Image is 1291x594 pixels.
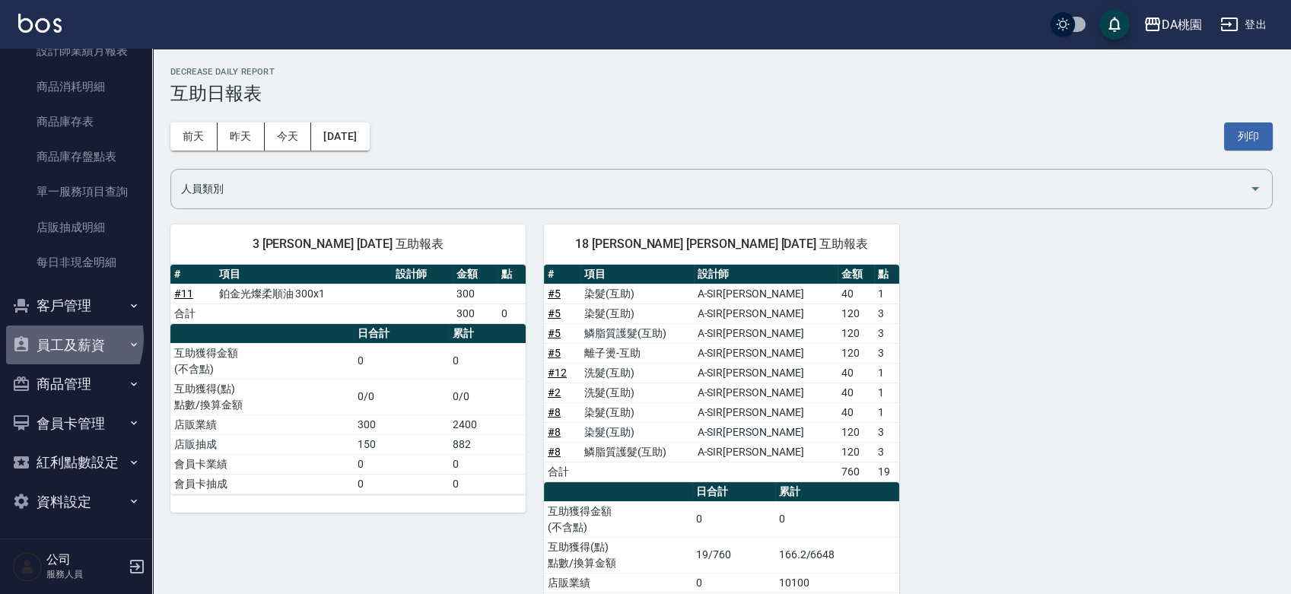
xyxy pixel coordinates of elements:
[694,303,838,323] td: A-SIR[PERSON_NAME]
[354,343,449,379] td: 0
[694,323,838,343] td: A-SIR[PERSON_NAME]
[580,363,694,383] td: 洗髮(互助)
[174,287,193,300] a: #11
[874,383,899,402] td: 1
[6,364,146,404] button: 商品管理
[544,265,899,482] table: a dense table
[692,573,775,592] td: 0
[694,343,838,363] td: A-SIR[PERSON_NAME]
[46,552,124,567] h5: 公司
[6,69,146,104] a: 商品消耗明細
[453,265,498,284] th: 金額
[6,326,146,365] button: 員工及薪資
[874,422,899,442] td: 3
[6,286,146,326] button: 客戶管理
[775,482,899,502] th: 累計
[354,415,449,434] td: 300
[1162,15,1202,34] div: DA桃園
[694,402,838,422] td: A-SIR[PERSON_NAME]
[170,265,526,324] table: a dense table
[1243,176,1267,201] button: Open
[449,474,526,494] td: 0
[580,323,694,343] td: 鱗脂質護髮(互助)
[354,379,449,415] td: 0/0
[170,265,215,284] th: #
[1224,122,1273,151] button: 列印
[46,567,124,581] p: 服務人員
[6,443,146,482] button: 紅利點數設定
[6,245,146,280] a: 每日非現金明細
[498,265,526,284] th: 點
[548,446,561,458] a: #8
[874,284,899,303] td: 1
[874,265,899,284] th: 點
[838,422,874,442] td: 120
[215,265,392,284] th: 項目
[580,402,694,422] td: 染髮(互助)
[453,303,498,323] td: 300
[544,573,692,592] td: 店販業績
[170,474,354,494] td: 會員卡抽成
[449,324,526,344] th: 累計
[692,537,775,573] td: 19/760
[694,422,838,442] td: A-SIR[PERSON_NAME]
[580,442,694,462] td: 鱗脂質護髮(互助)
[6,104,146,139] a: 商品庫存表
[218,122,265,151] button: 昨天
[874,343,899,363] td: 3
[874,442,899,462] td: 3
[838,383,874,402] td: 40
[354,324,449,344] th: 日合計
[775,501,899,537] td: 0
[548,307,561,319] a: #5
[189,237,507,252] span: 3 [PERSON_NAME] [DATE] 互助報表
[170,454,354,474] td: 會員卡業績
[548,287,561,300] a: #5
[580,303,694,323] td: 染髮(互助)
[838,284,874,303] td: 40
[580,284,694,303] td: 染髮(互助)
[548,406,561,418] a: #8
[838,265,874,284] th: 金額
[449,454,526,474] td: 0
[548,426,561,438] a: #8
[548,367,567,379] a: #12
[6,33,146,68] a: 設計師業績月報表
[874,402,899,422] td: 1
[1137,9,1208,40] button: DA桃園
[775,537,899,573] td: 166.2/6648
[170,303,215,323] td: 合計
[6,174,146,209] a: 單一服務項目查詢
[311,122,369,151] button: [DATE]
[874,462,899,481] td: 19
[548,327,561,339] a: #5
[354,474,449,494] td: 0
[580,343,694,363] td: 離子燙-互助
[449,415,526,434] td: 2400
[694,383,838,402] td: A-SIR[PERSON_NAME]
[692,482,775,502] th: 日合計
[694,265,838,284] th: 設計師
[170,379,354,415] td: 互助獲得(點) 點數/換算金額
[354,454,449,474] td: 0
[838,323,874,343] td: 120
[453,284,498,303] td: 300
[449,379,526,415] td: 0/0
[170,67,1273,77] h2: Decrease Daily Report
[544,501,692,537] td: 互助獲得金額 (不含點)
[449,434,526,454] td: 882
[544,537,692,573] td: 互助獲得(點) 點數/換算金額
[6,139,146,174] a: 商品庫存盤點表
[838,363,874,383] td: 40
[544,265,580,284] th: #
[548,386,561,399] a: #2
[775,573,899,592] td: 10100
[580,383,694,402] td: 洗髮(互助)
[392,265,453,284] th: 設計師
[6,210,146,245] a: 店販抽成明細
[170,343,354,379] td: 互助獲得金額 (不含點)
[548,347,561,359] a: #5
[498,303,526,323] td: 0
[170,122,218,151] button: 前天
[1099,9,1130,40] button: save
